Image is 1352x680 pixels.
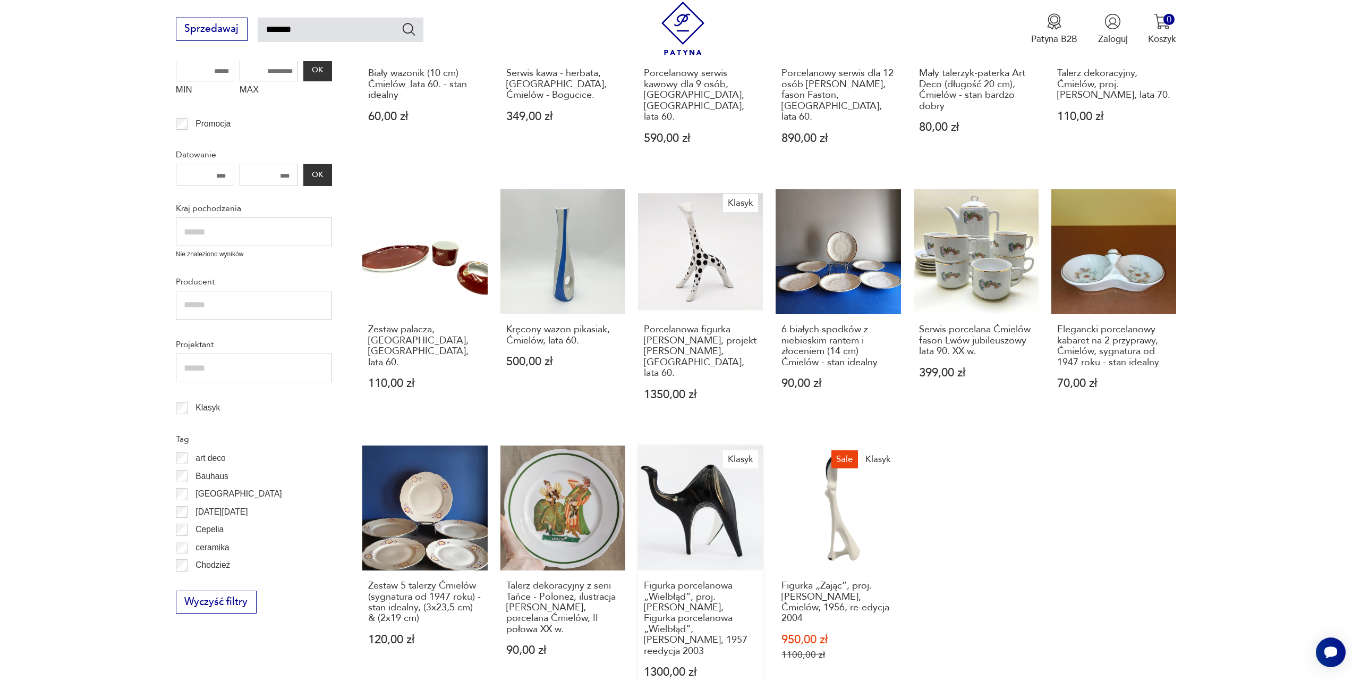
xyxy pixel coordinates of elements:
p: Producent [176,275,332,289]
p: 110,00 zł [368,378,482,389]
a: KlasykPorcelanowa figurka marki Ćmielów, projekt Hanny Orthwein, Polska, lata 60.Porcelanowa figu... [638,189,763,425]
p: 399,00 zł [919,367,1033,379]
h3: Elegancki porcelanowy kabaret na 2 przyprawy, Ćmielów, sygnatura od 1947 roku - stan idealny [1057,324,1171,368]
a: Sprzedawaj [176,26,248,34]
iframe: Smartsupp widget button [1316,637,1346,667]
p: Chodzież [195,558,230,572]
h3: Porcelanowy serwis dla 12 osób [PERSON_NAME], fason Faston, [GEOGRAPHIC_DATA], lata 60. [781,68,895,122]
p: Bauhaus [195,469,228,483]
p: [GEOGRAPHIC_DATA] [195,487,282,501]
p: [DATE][DATE] [195,505,248,519]
p: 110,00 zł [1057,111,1171,122]
p: 500,00 zł [506,356,620,367]
button: Wyczyść filtry [176,591,257,614]
label: MIN [176,81,234,102]
button: Zaloguj [1098,13,1128,45]
p: 70,00 zł [1057,378,1171,389]
p: 120,00 zł [368,634,482,645]
h3: Zestaw palacza, [GEOGRAPHIC_DATA], [GEOGRAPHIC_DATA], lata 60. [368,324,482,368]
p: Nie znaleziono wyników [176,249,332,259]
p: 590,00 zł [644,133,758,144]
img: Ikonka użytkownika [1104,13,1121,30]
img: Ikona koszyka [1154,13,1170,30]
h3: Mały talerzyk-paterka Art Deco (długość 20 cm), Ćmielów - stan bardzo dobry [919,68,1033,112]
h3: Figurka porcelanowa „Wielbłąd”, proj. [PERSON_NAME], Figurka porcelanowa „Wielbłąd”, [PERSON_NAME... [644,581,758,657]
a: Kręcony wazon pikasiak, Ćmielów, lata 60.Kręcony wazon pikasiak, Ćmielów, lata 60.500,00 zł [500,189,625,425]
p: Zaloguj [1098,33,1128,45]
h3: Porcelanowa figurka [PERSON_NAME], projekt [PERSON_NAME], [GEOGRAPHIC_DATA], lata 60. [644,324,758,379]
button: Patyna B2B [1031,13,1077,45]
p: 950,00 zł [781,634,895,645]
p: 349,00 zł [506,111,620,122]
a: Serwis porcelana Ćmielów fason Lwów jubileuszowy lata 90. XX w.Serwis porcelana Ćmielów fason Lwó... [914,189,1039,425]
p: Patyna B2B [1031,33,1077,45]
button: OK [303,164,332,186]
p: Klasyk [195,401,220,415]
h3: Porcelanowy serwis kawowy dla 9 osób, [GEOGRAPHIC_DATA], [GEOGRAPHIC_DATA], lata 60. [644,68,758,122]
h3: Zestaw 5 talerzy Ćmielów (sygnatura od 1947 roku) - stan idealny, (3x23,5 cm) & (2x19 cm) [368,581,482,624]
img: Patyna - sklep z meblami i dekoracjami vintage [656,2,710,55]
a: Zestaw palacza, Ćmielów, Polska, lata 60.Zestaw palacza, [GEOGRAPHIC_DATA], [GEOGRAPHIC_DATA], la... [362,189,487,425]
button: Szukaj [401,21,416,37]
h3: Serwis kawa - herbata, [GEOGRAPHIC_DATA], Ćmielów - Bogucice. [506,68,620,100]
p: Projektant [176,338,332,351]
h3: Kręcony wazon pikasiak, Ćmielów, lata 60. [506,324,620,346]
p: Koszyk [1148,33,1176,45]
a: Ikona medaluPatyna B2B [1031,13,1077,45]
div: 0 [1163,14,1175,25]
p: 1100,00 zł [781,649,895,660]
p: 60,00 zł [368,111,482,122]
p: 90,00 zł [506,645,620,656]
h3: 6 białych spodków z niebieskim rantem i złoceniem (14 cm) Ćmielów - stan idealny [781,324,895,368]
p: 1350,00 zł [644,389,758,400]
a: Elegancki porcelanowy kabaret na 2 przyprawy, Ćmielów, sygnatura od 1947 roku - stan idealnyElega... [1051,189,1176,425]
h3: Figurka „Zając”, proj. [PERSON_NAME], Ćmielów, 1956, re-edycja 2004 [781,581,895,624]
button: OK [303,59,332,81]
p: Cepelia [195,523,224,536]
p: 90,00 zł [781,378,895,389]
h3: Serwis porcelana Ćmielów fason Lwów jubileuszowy lata 90. XX w. [919,324,1033,357]
button: 0Koszyk [1148,13,1176,45]
p: Tag [176,432,332,446]
h3: Talerz dekoracyjny, Ćmielów, proj. [PERSON_NAME], lata 70. [1057,68,1171,100]
p: 890,00 zł [781,133,895,144]
p: Datowanie [176,148,332,162]
p: Promocja [195,117,231,131]
p: Ćmielów [195,576,227,590]
p: 80,00 zł [919,122,1033,133]
p: ceramika [195,541,229,555]
p: art deco [195,451,225,465]
h3: Talerz dekoracyjny z serii Tańce - Polonez, ilustracja [PERSON_NAME], porcelana Ćmielów, II połow... [506,581,620,635]
img: Ikona medalu [1046,13,1062,30]
p: 1300,00 zł [644,667,758,678]
h3: Biały wazonik (10 cm) Ćmielów_lata 60. - stan idealny [368,68,482,100]
p: Kraj pochodzenia [176,202,332,215]
button: Sprzedawaj [176,18,248,41]
label: MAX [240,81,298,102]
a: 6 białych spodków z niebieskim rantem i złoceniem (14 cm) Ćmielów - stan idealny6 białych spodków... [776,189,900,425]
